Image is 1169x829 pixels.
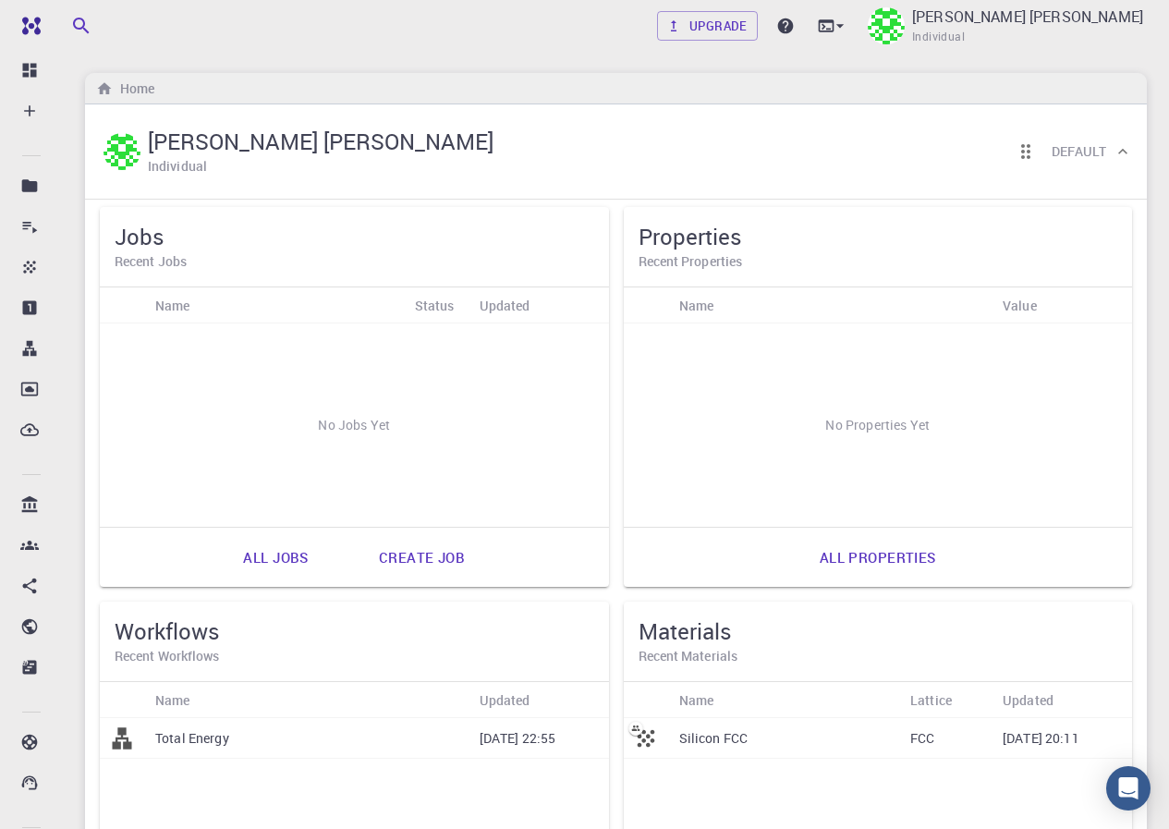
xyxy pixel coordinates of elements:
[54,59,55,81] p: Dashboard
[15,17,41,35] img: logo
[155,729,229,748] p: Total Energy
[1106,766,1151,811] div: Open Intercom Messenger
[115,251,594,272] h6: Recent Jobs
[54,534,55,556] p: Accounts
[470,287,609,323] div: Updated
[1003,682,1053,718] div: Updated
[146,682,470,718] div: Name
[679,682,714,718] div: Name
[54,256,55,278] p: Materials
[148,156,207,177] h6: Individual
[639,616,1118,646] h5: Materials
[155,287,190,323] div: Name
[639,222,1118,251] h5: Properties
[54,297,55,319] p: Properties
[470,682,609,718] div: Updated
[115,222,594,251] h5: Jobs
[100,323,609,527] div: No Jobs Yet
[679,729,749,748] p: Silicon FCC
[115,646,594,666] h6: Recent Workflows
[415,287,455,323] div: Status
[100,287,146,323] div: Icon
[148,127,493,156] h5: [PERSON_NAME] [PERSON_NAME]
[54,772,55,794] p: Contact Support
[1003,729,1079,748] p: [DATE] 20:11
[223,535,328,579] a: All jobs
[115,616,594,646] h5: Workflows
[912,28,965,46] span: Individual
[624,682,670,718] div: Icon
[657,11,758,41] a: Upgrade
[624,287,670,323] div: Icon
[480,287,530,323] div: Updated
[910,729,934,748] p: FCC
[104,133,140,170] img: Wilmer Gaspar Espinoza Castillo
[799,535,956,579] a: All properties
[54,731,55,753] p: Documentation
[100,682,146,718] div: Icon
[54,175,55,197] p: Projects
[54,616,55,638] p: Shared publicly
[868,7,905,44] img: Wilmer Gaspar Espinoza Castillo
[1052,141,1106,162] h6: Default
[993,682,1132,718] div: Updated
[901,682,993,718] div: Lattice
[113,79,154,99] h6: Home
[54,419,55,441] p: External Uploads
[639,646,1118,666] h6: Recent Materials
[480,729,556,748] p: [DATE] 22:55
[54,378,55,400] p: Dropbox
[155,682,190,718] div: Name
[1007,133,1044,170] button: Reorder cards
[912,6,1143,28] p: [PERSON_NAME] [PERSON_NAME]
[359,535,485,579] a: Create job
[670,682,902,718] div: Name
[54,575,55,597] p: Shared with me
[624,323,1133,527] div: No Properties Yet
[54,337,55,360] p: Workflows
[910,682,952,718] div: Lattice
[146,287,406,323] div: Name
[679,287,714,323] div: Name
[639,251,1118,272] h6: Recent Properties
[1003,287,1037,323] div: Value
[85,104,1147,200] div: Wilmer Gaspar Espinoza Castillo[PERSON_NAME] [PERSON_NAME]IndividualReorder cardsDefault
[92,79,158,99] nav: breadcrumb
[54,215,55,238] p: Jobs
[406,287,470,323] div: Status
[993,287,1132,323] div: Value
[670,287,994,323] div: Name
[54,656,55,678] p: Shared externally
[480,682,530,718] div: Updated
